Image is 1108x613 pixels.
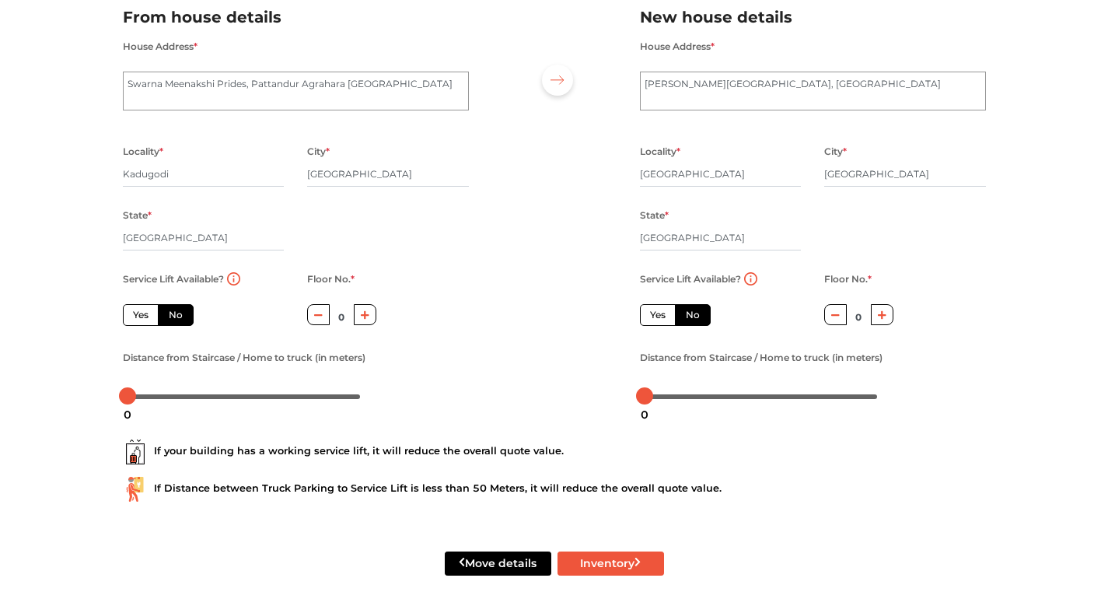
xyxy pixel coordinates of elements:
[123,269,224,289] label: Service Lift Available?
[158,304,194,326] label: No
[640,37,715,57] label: House Address
[640,5,986,30] h2: New house details
[123,477,148,502] img: ...
[640,304,676,326] label: Yes
[123,348,365,368] label: Distance from Staircase / Home to truck (in meters)
[557,552,664,576] button: Inventory
[123,440,986,464] div: If your building has a working service lift, it will reduce the overall quote value.
[123,5,469,30] h2: From house details
[640,348,883,368] label: Distance from Staircase / Home to truck (in meters)
[123,142,163,162] label: Locality
[824,142,847,162] label: City
[123,440,148,464] img: ...
[640,142,680,162] label: Locality
[675,304,711,326] label: No
[640,205,669,226] label: State
[634,401,655,428] div: 0
[123,304,159,326] label: Yes
[123,37,197,57] label: House Address
[307,142,330,162] label: City
[117,401,138,428] div: 0
[640,269,741,289] label: Service Lift Available?
[640,72,986,110] textarea: [PERSON_NAME][GEOGRAPHIC_DATA], [GEOGRAPHIC_DATA]
[123,477,986,502] div: If Distance between Truck Parking to Service Lift is less than 50 Meters, it will reduce the over...
[445,552,551,576] button: Move details
[307,269,355,289] label: Floor No.
[824,269,872,289] label: Floor No.
[123,205,152,226] label: State
[123,72,469,110] textarea: Swarna Meenakshi Prides, Pattandur Agrahara [GEOGRAPHIC_DATA]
